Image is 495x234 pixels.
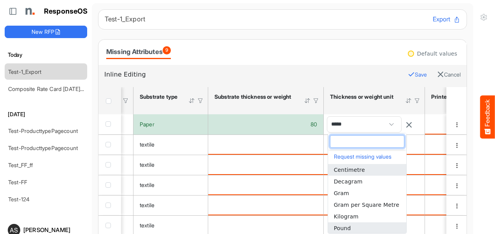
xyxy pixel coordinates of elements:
td: is template cell Column Header httpsnorthellcomontologiesmapping-rulesmanufacturinghasprintedsides [425,134,495,155]
td: is template cell Column Header httpsnorthellcomontologiesmapping-rulesmaterialhasmaterialthicknes... [324,134,425,155]
td: is template cell Column Header httpsnorthellcomontologiesmapping-rulesmaterialhasmaterialthicknes... [208,175,324,195]
img: Northell [21,3,37,19]
a: Test-ProducttypePagecount [8,145,78,151]
td: textile is template cell Column Header httpsnorthellcomontologiesmapping-rulesmaterialhassubstrat... [133,134,208,155]
td: 1897fb3f-3b79-47d4-9e9e-44cec360b733 is template cell Column Header [446,114,468,134]
button: Request missing values [332,152,402,162]
th: Header checkbox [98,87,121,114]
button: Cancel [437,70,461,80]
span: Gram per Square Metre [334,202,399,208]
button: dropdownbutton [453,222,461,230]
span: textile [140,141,154,148]
span: Centimetre [334,167,365,173]
div: Filter Icon [197,97,204,104]
input: dropdownlistfilter [330,136,404,147]
div: Substrate thickness or weight [214,93,294,100]
div: Default values [417,51,457,56]
td: is template cell Column Header httpsnorthellcomontologiesmapping-rulesmanufacturinghasprintedsides [425,114,495,134]
button: dropdownbutton [453,121,461,129]
td: is template cell Column Header httpsnorthellcomontologiesmapping-rulesmaterialhasmaterialthicknes... [208,195,324,215]
div: Substrate type [140,93,178,100]
button: Feedback [480,96,495,139]
div: Filter Icon [312,97,319,104]
div: dropdownlist [328,133,407,234]
td: checkbox [98,134,121,155]
span: 9 [163,46,171,54]
a: Test_FF_ff [8,162,33,168]
td: is template cell Column Header httpsnorthellcomontologiesmapping-rulesmanufacturinghasprintedsides [425,155,495,175]
td: is template cell Column Header httpsnorthellcomontologiesmapping-rulesmanufacturinghasprintedsides [425,195,495,215]
span: Gram [334,190,349,196]
span: Paper [140,121,154,127]
td: checkbox [98,175,121,195]
div: [PERSON_NAME] [23,227,84,233]
div: Filter Icon [414,97,421,104]
td: is template cell Column Header httpsnorthellcomontologiesmapping-rulesmaterialhasmaterialthicknes... [324,195,425,215]
td: textile is template cell Column Header httpsnorthellcomontologiesmapping-rulesmaterialhassubstrat... [133,175,208,195]
td: 80 is template cell Column Header httpsnorthellcomontologiesmapping-rulesmaterialhasmaterialthick... [208,114,324,134]
span: Kilogram [334,213,359,220]
div: Printed sides [431,93,465,100]
span: AS [10,227,18,233]
button: Export [433,14,460,24]
a: Test-FF [8,179,27,185]
td: Paper is template cell Column Header httpsnorthellcomontologiesmapping-rulesmaterialhassubstratem... [133,114,208,134]
td: is template cell Column Header httpsnorthellcomontologiesmapping-rulesmaterialhasmaterialthicknes... [208,134,324,155]
h6: Inline Editing [104,70,402,80]
div: Missing Attributes [106,46,171,57]
td: is template cell Column Header httpsnorthellcomontologiesmapping-rulesmaterialhasmaterialthicknes... [324,175,425,195]
td: textile is template cell Column Header httpsnorthellcomontologiesmapping-rulesmaterialhassubstrat... [133,195,208,215]
td: b519efc1-1fc0-4c81-bb2d-7c4bb1558b10 is template cell Column Header [446,175,468,195]
h1: ResponseOS [44,7,88,16]
td: checkbox [98,155,121,175]
span: textile [140,202,154,208]
a: Test-124 [8,196,30,203]
td: is template cell Column Header httpsnorthellcomontologiesmapping-rulesmanufacturinghasprintedsides [425,175,495,195]
button: Save [408,70,427,80]
a: Test-1_Export [8,68,41,75]
div: Filter Icon [122,97,129,104]
a: Composite Rate Card [DATE]_smaller (4) [8,86,109,92]
td: checkbox [98,195,121,215]
h6: [DATE] [5,110,87,119]
td: is template cell Column Header httpsnorthellcomontologiesmapping-rulesmaterialhasmaterialthicknes... [324,155,425,175]
span: Decagram [334,178,363,185]
span: textile [140,182,154,188]
a: Test-ProducttypePagecount [8,127,78,134]
td: 133d06bc-8d80-4054-bcc8-0c0a554f8a93 is template cell Column Header [446,155,468,175]
button: dropdownbutton [453,182,461,190]
span: textile [140,222,154,229]
button: dropdownbutton [453,162,461,169]
span: Pound [334,225,351,231]
button: New RFP [5,26,87,38]
td: f56fc84a-ede6-44c0-86e0-80e0ec701549 is template cell Column Header [446,134,468,155]
td: checkbox [98,114,121,134]
div: Thickness or weight unit [330,93,395,100]
button: dropdownbutton [453,141,461,149]
span: textile [140,161,154,168]
td: 4211f88c-774e-4ffd-8ccf-3126b69cbc6f is template cell Column Header [446,195,468,215]
h6: Test-1_Export [105,16,427,23]
span: 80 [311,121,317,127]
h6: Today [5,51,87,59]
td: textile is template cell Column Header httpsnorthellcomontologiesmapping-rulesmaterialhassubstrat... [133,155,208,175]
button: dropdownbutton [453,202,461,210]
td: is template cell Column Header httpsnorthellcomontologiesmapping-rulesmaterialhasmaterialthicknes... [208,155,324,175]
